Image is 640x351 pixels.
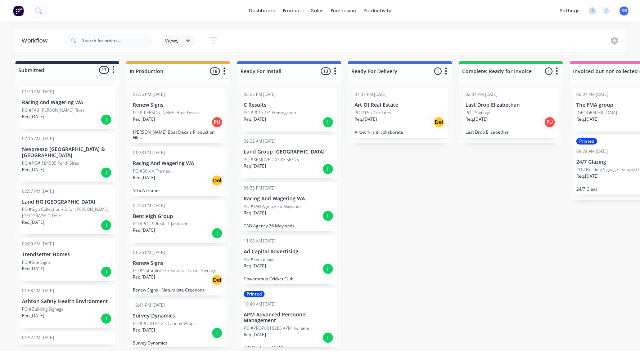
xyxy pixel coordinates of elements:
[322,332,334,343] div: I
[211,227,223,239] div: I
[100,167,112,178] div: I
[327,5,360,16] div: purchasing
[211,175,223,186] div: Del
[130,299,226,348] div: 12:41 PM [DATE]Survey DynamicsPO #PO-0154 2 x Canopy WrapReq.[DATE]ISurvey Dynamics.
[244,138,276,145] div: 09:32 AM [DATE]
[355,116,377,123] p: Req. [DATE]
[82,34,153,48] input: Search for orders...
[100,114,112,125] div: I
[133,129,224,140] p: [PERSON_NAME] Boat Decals Production Files
[244,345,334,350] p: APM Kwinana REDO
[244,263,266,269] p: Req. [DATE]
[133,116,155,123] p: Req. [DATE]
[360,5,395,16] div: productivity
[133,227,155,234] p: Req. [DATE]
[133,340,224,346] p: Survey Dynamics.
[244,102,334,108] p: C Results
[322,116,334,128] div: I
[130,88,226,143] div: 07:36 PM [DATE]Renew SignsPO #[PERSON_NAME] Boat DecalsReq.[DATE]PU[PERSON_NAME] Boat Decals Prod...
[133,267,216,274] p: PO #Naturaliste Creations - Trailer Signage
[13,5,24,16] img: Factory
[621,8,627,14] span: RB
[465,91,497,98] div: 02:07 PM [DATE]
[22,259,51,266] p: PO #Site Signs
[576,173,599,179] p: Req. [DATE]
[355,91,387,98] div: 07:07 PM [DATE]
[244,312,334,324] p: APM Advanced Personnel Management
[19,133,116,182] div: 07:16 AM [DATE]Nespresso [GEOGRAPHIC_DATA] & [GEOGRAPHIC_DATA]PO #PO# 184305 Perth SitesReq.[DATE]I
[133,327,155,333] p: Req. [DATE]
[133,287,224,293] p: Renew Signs - Naturaliste Creations
[576,138,597,145] div: Printed
[241,235,337,284] div: 11:08 AM [DATE]Ad Capital AdvertisingPO #Fence SignReq.[DATE]ICowaramup Cricket Club
[244,256,275,263] p: PO #Fence Sign
[245,5,279,16] a: dashboard
[244,249,334,255] p: Ad Capital Advertising
[433,116,445,128] div: Del
[244,332,266,338] p: Req. [DATE]
[133,213,224,219] p: Bentleigh Group
[22,206,113,219] p: PO #Sign Collection x 2 for [PERSON_NAME][GEOGRAPHIC_DATA]
[22,114,44,120] p: Req. [DATE]
[19,238,116,281] div: 02:00 PM [DATE]Trendsetter HomesPO #Site SignsReq.[DATE]I
[211,327,223,339] div: I
[465,110,490,116] p: PO #Signage
[244,116,266,123] p: Req. [DATE]
[133,168,170,174] p: PO #50 x A Frames
[211,116,223,128] div: PU
[130,147,226,196] div: 01:28 PM [DATE]Racing And Wagering WAPO #50 x A FramesReq.[DATE]Del50 x A frames
[133,174,155,181] p: Req. [DATE]
[244,238,276,244] div: 11:08 AM [DATE]
[133,313,224,319] p: Survey Dynamics
[22,219,44,226] p: Req. [DATE]
[22,99,113,106] p: Racing And Wagering WA
[22,188,54,195] div: 02:57 PM [DATE]
[556,5,583,16] div: settings
[133,260,224,266] p: Renew Signs
[19,86,116,129] div: 01:20 PM [DATE]Racing And Wagering WAPO #TAB [PERSON_NAME] RiverReq.[DATE]I
[463,88,559,138] div: 02:07 PM [DATE]Last Drop ElizabethanPO #SignageReq.[DATE]PULast Drop Elizabethan
[244,291,265,297] div: Printed
[133,302,165,308] div: 12:41 PM [DATE]
[244,163,266,169] p: Req. [DATE]
[22,252,113,258] p: Trendsetter Homes
[244,301,276,307] div: 10:40 AM [DATE]
[241,88,337,132] div: 06:55 PM [DATE]C ResultsPO #P017231 HomegroupReq.[DATE]I
[465,102,556,108] p: Last Drop Elizabethan
[22,298,113,305] p: Ashton Safety Health Environment
[130,200,226,243] div: 02:14 PM [DATE]Bentleigh GroupPO #PO - 99654 LL JandakotReq.[DATE]I
[244,325,309,332] p: PO #PROP0016285 APM Kwinana
[352,88,448,138] div: 07:07 PM [DATE]Art Of Real EstatePO #15 x CorflutesReq.[DATE]DelArtwork is in collaborate
[241,135,337,178] div: 09:32 AM [DATE]Land Group [GEOGRAPHIC_DATA]PO #REMOVE 2 X 6X3 SIGNSReq.[DATE]I
[133,150,165,156] div: 01:28 PM [DATE]
[22,266,44,272] p: Req. [DATE]
[133,91,165,98] div: 07:36 PM [DATE]
[19,285,116,328] div: 01:58 PM [DATE]Ashton Safety Health EnvironmentPO #Building SignageReq.[DATE]I
[576,116,599,123] p: Req. [DATE]
[307,5,327,16] div: sales
[244,210,266,216] p: Req. [DATE]
[244,203,302,210] p: PO #TAB Agency 36 Maylands
[244,149,334,155] p: Land Group [GEOGRAPHIC_DATA]
[244,110,296,116] p: PO #P017231 Homegroup
[322,263,334,275] div: I
[279,5,307,16] div: products
[22,199,113,205] p: Land HQ [GEOGRAPHIC_DATA]
[100,219,112,231] div: I
[244,196,334,202] p: Racing And Wagering WA
[19,185,116,235] div: 02:57 PM [DATE]Land HQ [GEOGRAPHIC_DATA]PO #Sign Collection x 2 for [PERSON_NAME][GEOGRAPHIC_DATA...
[22,107,85,114] p: PO #TAB [PERSON_NAME] River
[133,203,165,209] div: 02:14 PM [DATE]
[22,241,54,247] div: 02:00 PM [DATE]
[544,116,555,128] div: PU
[465,116,488,123] p: Req. [DATE]
[355,129,445,135] p: Artwork is in collaborate
[133,320,194,327] p: PO #PO-0154 2 x Canopy Wrap
[22,306,64,312] p: PO #Building Signage
[133,188,224,193] p: 50 x A frames
[133,249,165,256] div: 01:26 PM [DATE]
[465,129,556,135] p: Last Drop Elizabethan
[244,276,334,281] p: Cowaramup Cricket Club
[576,91,608,98] div: 06:37 PM [DATE]
[211,274,223,286] div: Del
